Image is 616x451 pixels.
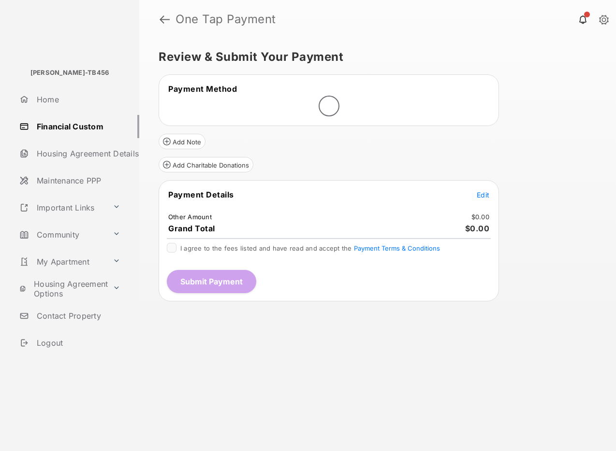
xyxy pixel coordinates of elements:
[168,212,212,221] td: Other Amount
[477,190,489,199] button: Edit
[167,270,256,293] button: Submit Payment
[15,304,139,327] a: Contact Property
[15,196,109,219] a: Important Links
[15,331,139,354] a: Logout
[30,68,109,78] p: [PERSON_NAME]-TB456
[15,169,139,192] a: Maintenance PPP
[15,250,109,273] a: My Apartment
[176,14,276,25] strong: One Tap Payment
[477,191,489,199] span: Edit
[159,51,589,63] h5: Review & Submit Your Payment
[159,134,205,149] button: Add Note
[471,212,490,221] td: $0.00
[15,88,139,111] a: Home
[180,244,440,252] span: I agree to the fees listed and have read and accept the
[15,277,109,300] a: Housing Agreement Options
[15,115,139,138] a: Financial Custom
[168,224,215,233] span: Grand Total
[15,223,109,246] a: Community
[354,244,440,252] button: I agree to the fees listed and have read and accept the
[168,84,237,94] span: Payment Method
[168,190,234,199] span: Payment Details
[465,224,490,233] span: $0.00
[15,142,139,165] a: Housing Agreement Details
[159,157,253,172] button: Add Charitable Donations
